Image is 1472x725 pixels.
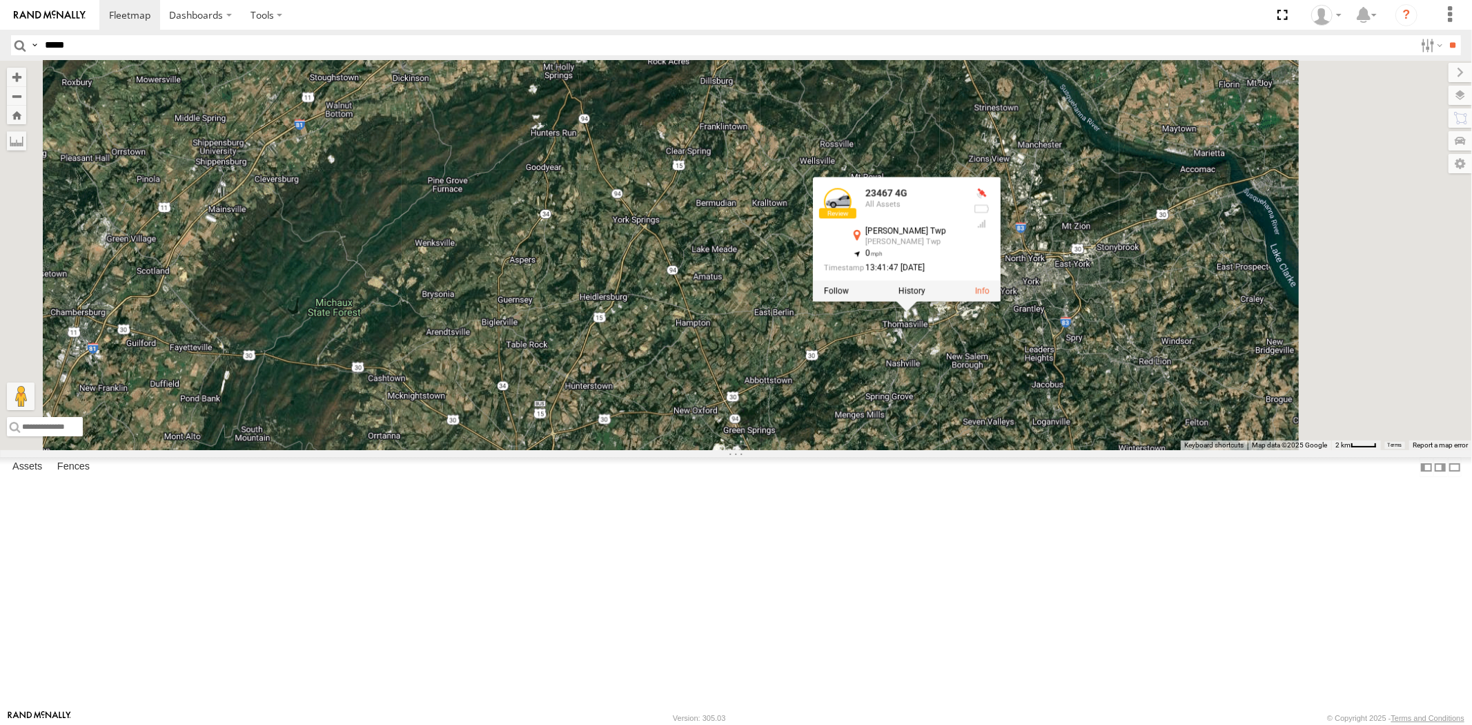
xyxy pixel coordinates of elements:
div: 23467 4G [865,188,962,199]
label: Hide Summary Table [1448,457,1462,477]
div: Last Event GSM Signal Strength [973,218,990,229]
a: Terms and Conditions [1391,714,1464,722]
div: [PERSON_NAME] Twp [865,227,962,236]
label: View Asset History [899,287,925,296]
div: © Copyright 2025 - [1327,714,1464,722]
a: Visit our Website [8,711,71,725]
div: [PERSON_NAME] Twp [865,238,962,246]
label: Assets [6,458,49,477]
label: Search Query [29,35,40,55]
button: Map Scale: 2 km per 34 pixels [1331,441,1381,450]
span: 0 [865,248,883,258]
button: Zoom Home [7,106,26,124]
div: Version: 305.03 [673,714,725,722]
button: Keyboard shortcuts [1184,441,1244,450]
div: All Assets [865,200,962,209]
i: ? [1395,4,1417,26]
button: Zoom out [7,86,26,106]
div: No battery health information received from this device. [973,204,990,215]
label: Search Filter Options [1415,35,1445,55]
a: Report a map error [1413,441,1468,449]
div: Sardor Khadjimedov [1306,5,1346,26]
button: Zoom in [7,68,26,86]
a: View Asset Details [975,287,990,296]
label: Measure [7,131,26,151]
img: rand-logo.svg [14,10,86,20]
div: Date/time of location update [824,263,962,272]
label: Dock Summary Table to the Left [1420,457,1433,477]
button: Drag Pegman onto the map to open Street View [7,383,35,410]
label: Map Settings [1449,154,1472,173]
a: Terms [1388,443,1402,448]
span: 2 km [1335,441,1351,449]
label: Dock Summary Table to the Right [1433,457,1447,477]
label: Realtime tracking of Asset [824,287,849,296]
span: Map data ©2025 Google [1252,441,1327,449]
label: Fences [50,458,97,477]
div: No GPS Fix [973,188,990,200]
